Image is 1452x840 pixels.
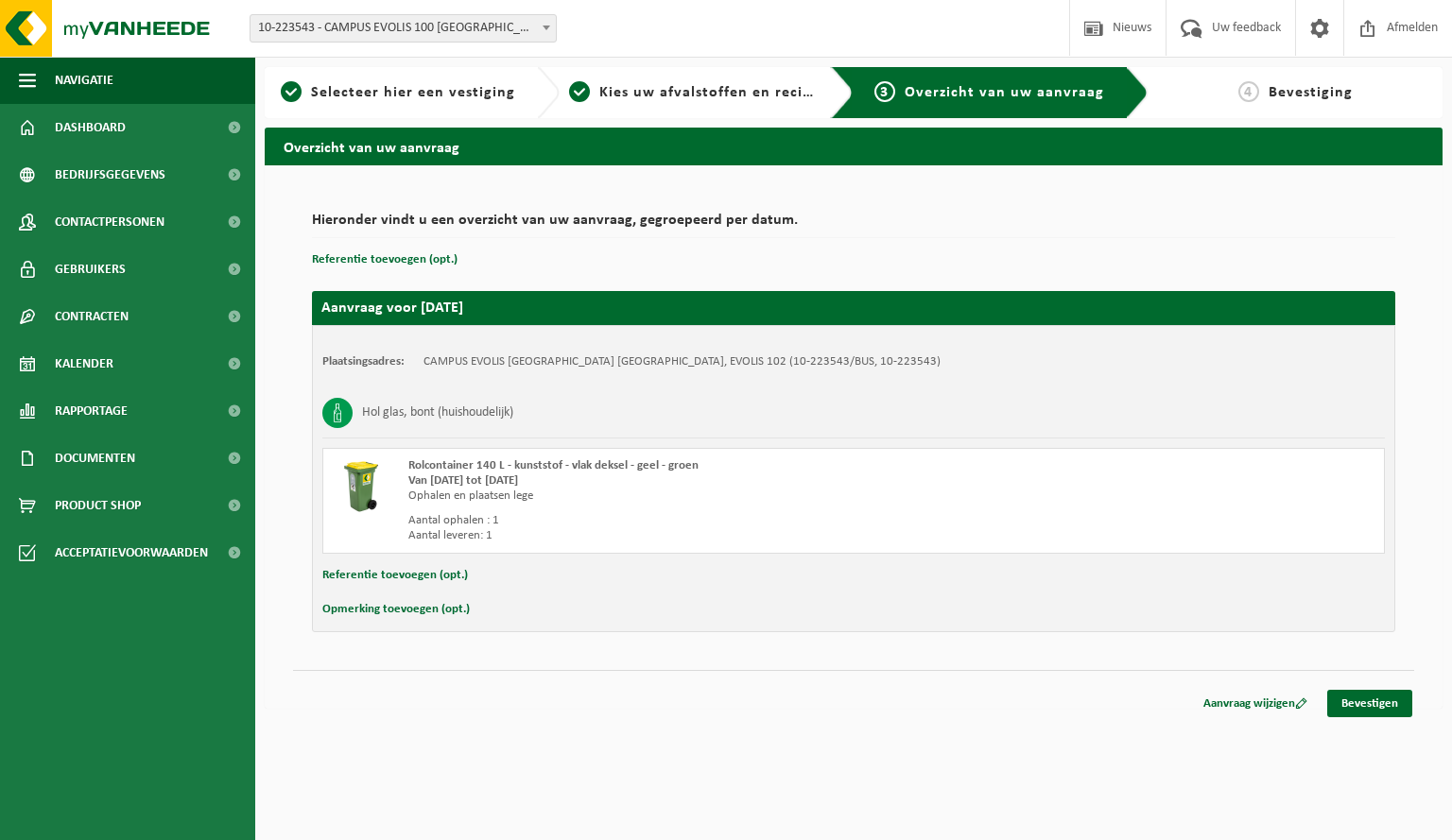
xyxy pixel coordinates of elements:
[55,529,208,576] span: Acceptatievoorwaarden
[874,81,895,102] span: 3
[251,15,556,42] span: 10-223543 - CAMPUS EVOLIS 100 NV - HARELBEKE
[55,104,126,151] span: Dashboard
[55,246,126,293] span: Gebruikers
[905,85,1104,100] span: Overzicht van uw aanvraag
[408,528,929,543] div: Aantal leveren: 1
[333,458,389,515] img: WB-0140-HPE-GN-50.png
[311,85,515,100] span: Selecteer hier een vestiging
[55,340,113,387] span: Kalender
[265,128,1443,164] h2: Overzicht van uw aanvraag
[599,85,859,100] span: Kies uw afvalstoffen en recipiënten
[408,474,518,487] strong: Van [DATE] tot [DATE]
[250,14,557,43] span: 10-223543 - CAMPUS EVOLIS 100 NV - HARELBEKE
[55,293,129,340] span: Contracten
[55,198,164,246] span: Contactpersonen
[281,81,302,102] span: 1
[274,81,522,104] a: 1Selecteer hier een vestiging
[322,355,405,368] strong: Plaatsingsadres:
[55,57,113,104] span: Navigatie
[569,81,817,104] a: 2Kies uw afvalstoffen en recipiënten
[408,513,929,528] div: Aantal ophalen : 1
[322,597,470,622] button: Opmerking toevoegen (opt.)
[321,300,463,316] strong: Aanvraag voor [DATE]
[312,248,458,272] button: Referentie toevoegen (opt.)
[55,435,135,482] span: Documenten
[55,387,128,435] span: Rapportage
[322,563,468,588] button: Referentie toevoegen (opt.)
[312,213,1395,238] h2: Hieronder vindt u een overzicht van uw aanvraag, gegroepeerd per datum.
[55,482,141,529] span: Product Shop
[1327,690,1412,717] a: Bevestigen
[1269,85,1353,100] span: Bevestiging
[362,398,513,428] h3: Hol glas, bont (huishoudelijk)
[408,489,929,504] div: Ophalen en plaatsen lege
[423,354,941,369] td: CAMPUS EVOLIS [GEOGRAPHIC_DATA] [GEOGRAPHIC_DATA], EVOLIS 102 (10-223543/BUS, 10-223543)
[569,81,590,102] span: 2
[1189,690,1322,717] a: Aanvraag wijzigen
[408,459,699,471] span: Rolcontainer 140 L - kunststof - vlak deksel - geel - groen
[1238,81,1259,102] span: 4
[55,151,165,198] span: Bedrijfsgegevens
